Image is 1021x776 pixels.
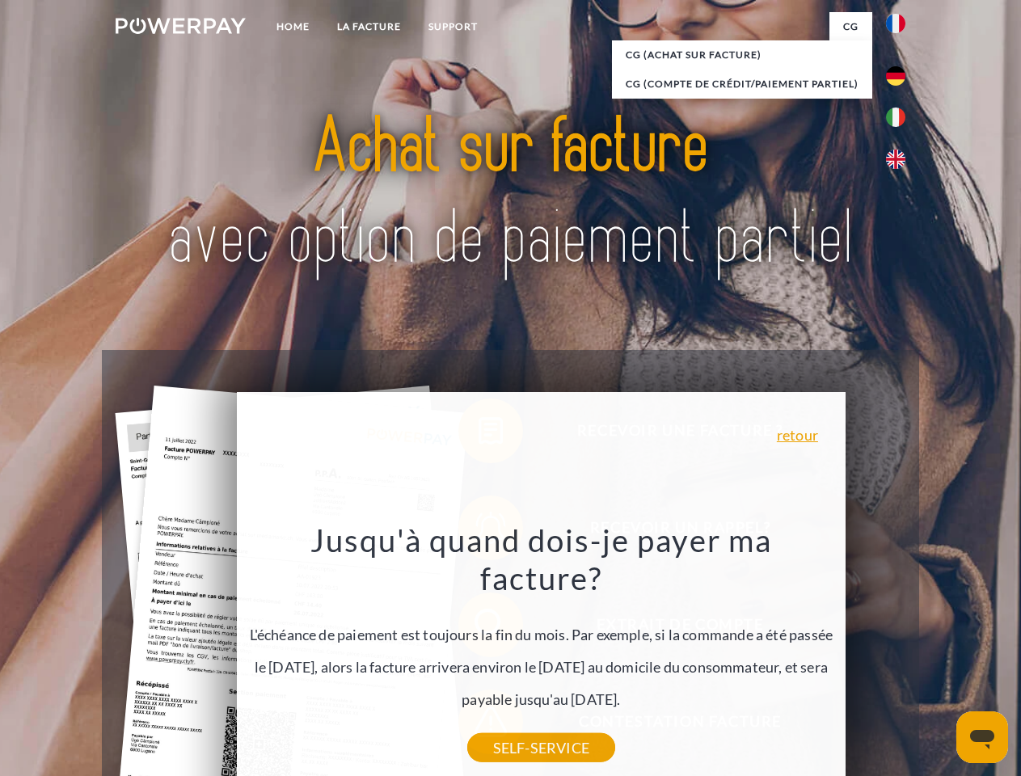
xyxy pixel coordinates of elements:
a: CG (Compte de crédit/paiement partiel) [612,70,872,99]
a: CG [829,12,872,41]
a: retour [777,428,818,442]
a: Home [263,12,323,41]
img: it [886,108,905,127]
a: LA FACTURE [323,12,415,41]
a: CG (achat sur facture) [612,40,872,70]
a: SELF-SERVICE [467,733,615,762]
img: title-powerpay_fr.svg [154,78,867,310]
h3: Jusqu'à quand dois-je payer ma facture? [246,521,836,598]
img: en [886,150,905,169]
img: fr [886,14,905,33]
div: L'échéance de paiement est toujours la fin du mois. Par exemple, si la commande a été passée le [... [246,521,836,748]
img: logo-powerpay-white.svg [116,18,246,34]
a: Support [415,12,492,41]
img: de [886,66,905,86]
iframe: Bouton de lancement de la fenêtre de messagerie [956,711,1008,763]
